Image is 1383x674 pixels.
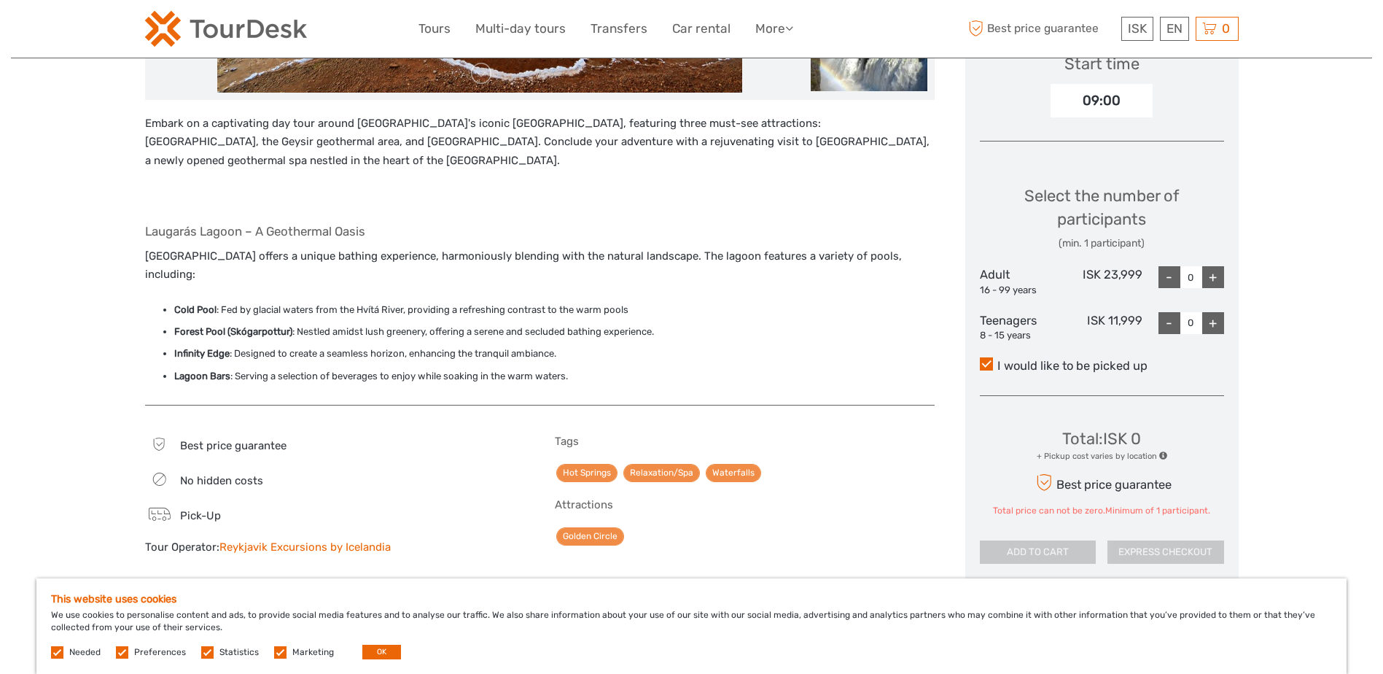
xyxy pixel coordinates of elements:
[980,312,1061,343] div: Teenagers
[980,236,1224,251] div: (min. 1 participant)
[219,646,259,659] label: Statistics
[20,26,165,37] p: We're away right now. Please check back later!
[556,464,618,482] a: Hot Springs
[980,329,1061,343] div: 8 - 15 years
[475,18,566,39] a: Multi-day tours
[980,541,1096,564] button: ADD TO CART
[980,357,1224,375] label: I would like to be picked up
[145,247,935,284] p: [GEOGRAPHIC_DATA] offers a unique bathing experience, harmoniously blending with the natural land...
[418,18,451,39] a: Tours
[36,578,1347,674] div: We use cookies to personalise content and ads, to provide social media features and to analyse ou...
[168,23,185,40] button: Open LiveChat chat widget
[1051,84,1153,117] div: 09:00
[1032,470,1171,495] div: Best price guarantee
[1158,312,1180,334] div: -
[1061,312,1142,343] div: ISK 11,999
[556,527,624,546] a: Golden Circle
[174,346,935,362] li: : Designed to create a seamless horizon, enhancing the tranquil ambiance.
[51,593,1332,605] h5: This website uses cookies
[1037,427,1167,450] div: Total : ISK 0
[672,18,731,39] a: Car rental
[1158,266,1180,288] div: -
[145,115,935,171] p: Embark on a captivating day tour around [GEOGRAPHIC_DATA]'s iconic [GEOGRAPHIC_DATA], featuring t...
[1037,451,1167,462] div: Pickup costs vary depending on location. You’ll select your pickup location at checkout, and any ...
[362,645,401,659] button: OK
[1202,266,1224,288] div: +
[69,646,101,659] label: Needed
[180,474,263,487] span: No hidden costs
[174,302,935,318] li: : Fed by glacial waters from the Hvítá River, providing a refreshing contrast to the warm pools
[1064,53,1139,75] div: Start time
[555,498,935,511] h5: Attractions
[555,435,935,448] h5: Tags
[980,266,1061,297] div: Adult
[174,348,230,359] strong: Infinity Edge
[965,17,1118,41] span: Best price guarantee
[145,224,935,239] h4: Laugarás Lagoon – A Geothermal Oasis
[180,509,221,522] span: Pick-Up
[174,324,935,340] li: : Nestled amidst lush greenery, offering a serene and secluded bathing experience.
[1061,266,1142,297] div: ISK 23,999
[591,18,647,39] a: Transfers
[1160,17,1189,41] div: EN
[174,371,230,381] strong: Lagoon Bars
[706,464,761,482] a: Waterfalls
[980,185,1224,251] div: Select the number of participants
[993,505,1210,517] div: Total price can not be zero.Minimum of 1 participant.
[980,284,1061,298] div: 16 - 99 years
[1107,541,1224,564] button: EXPRESS CHECKOUT
[1220,21,1232,36] span: 0
[145,11,307,47] img: 120-15d4194f-c635-41b9-a512-a3cb382bfb57_logo_small.png
[145,540,525,555] div: Tour Operator:
[1202,312,1224,334] div: +
[174,368,935,384] li: : Serving a selection of beverages to enjoy while soaking in the warm waters.
[180,439,287,452] span: Best price guarantee
[292,646,334,659] label: Marketing
[174,326,292,337] strong: Forest Pool (Skógarpottur)
[219,541,391,554] a: Reykjavik Excursions by Icelandia
[755,18,793,39] a: More
[174,304,217,315] strong: Cold Pool
[1128,21,1147,36] span: ISK
[134,646,186,659] label: Preferences
[623,464,700,482] a: Relaxation/Spa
